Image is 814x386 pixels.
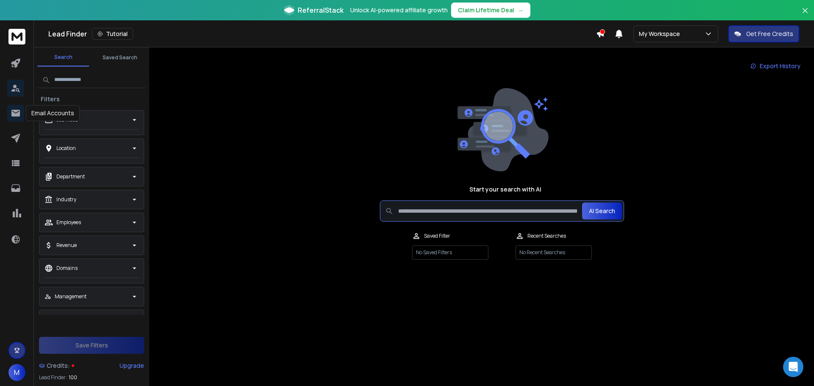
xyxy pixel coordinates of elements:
span: ReferralStack [298,5,343,15]
a: Credits:Upgrade [39,357,144,374]
h3: Filters [37,95,63,103]
p: Get Free Credits [746,30,793,38]
p: Saved Filter [424,233,450,239]
p: My Workspace [639,30,683,38]
div: Upgrade [120,361,144,370]
img: image [455,88,549,172]
button: Claim Lifetime Deal→ [451,3,530,18]
button: AI Search [582,203,622,219]
p: Location [56,145,76,152]
button: Get Free Credits [728,25,799,42]
div: Email Accounts [26,105,80,121]
p: Management [55,293,86,300]
p: Lead Finder: [39,374,67,381]
span: 100 [69,374,77,381]
p: Employees [56,219,81,226]
a: Export History [744,58,807,75]
button: Search [37,49,89,67]
p: Unlock AI-powered affiliate growth [350,6,448,14]
button: M [8,364,25,381]
p: Department [56,173,85,180]
button: Saved Search [94,49,146,66]
button: Close banner [800,5,811,25]
p: No Recent Searches [516,245,592,260]
p: No Saved Filters [412,245,488,260]
span: → [518,6,524,14]
p: Domains [56,265,78,272]
p: Industry [56,196,76,203]
div: Open Intercom Messenger [783,357,803,377]
div: Lead Finder [48,28,596,40]
h1: Start your search with AI [469,185,541,194]
span: Credits: [47,361,70,370]
button: Tutorial [92,28,133,40]
p: Revenue [56,242,77,249]
p: Recent Searches [527,233,566,239]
